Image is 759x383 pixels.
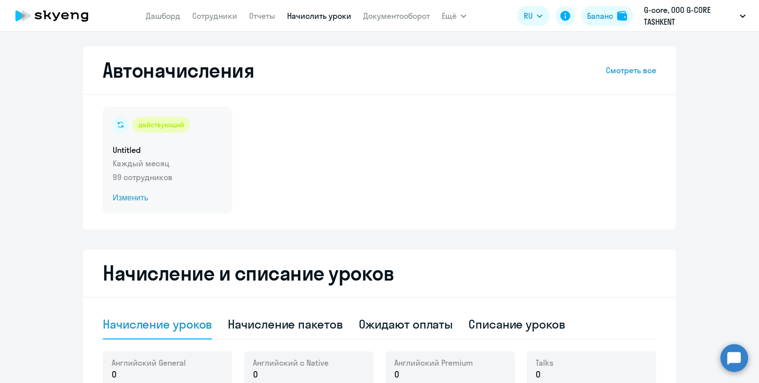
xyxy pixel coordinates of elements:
span: Изменить [113,192,222,204]
h2: Начисление и списание уроков [103,261,656,285]
a: Смотреть все [606,64,656,76]
span: Talks [536,357,553,368]
span: 0 [394,368,399,381]
a: Дашборд [146,11,180,21]
h5: Untitled [113,144,222,155]
div: Списание уроков [468,316,565,332]
button: RU [517,6,549,26]
a: Документооборот [363,11,430,21]
p: 99 сотрудников [113,171,222,183]
button: Ещё [442,6,466,26]
a: Сотрудники [192,11,237,21]
button: G-core, ООО G-CORE TASHKENT [639,4,751,28]
span: RU [524,10,533,22]
button: Балансbalance [581,6,633,26]
span: 0 [536,368,541,381]
span: Ещё [442,10,457,22]
span: Английский General [112,357,186,368]
div: Начисление уроков [103,316,212,332]
img: balance [617,11,627,21]
p: Каждый месяц [113,157,222,169]
div: Ожидают оплаты [359,316,453,332]
div: действующий [132,117,190,133]
span: 0 [253,368,258,381]
div: Баланс [587,10,613,22]
a: Начислить уроки [287,11,351,21]
span: Английский Premium [394,357,473,368]
a: Отчеты [249,11,275,21]
span: Английский с Native [253,357,329,368]
span: 0 [112,368,117,381]
p: G-core, ООО G-CORE TASHKENT [644,4,736,28]
div: Начисление пакетов [228,316,342,332]
h2: Автоначисления [103,58,254,82]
